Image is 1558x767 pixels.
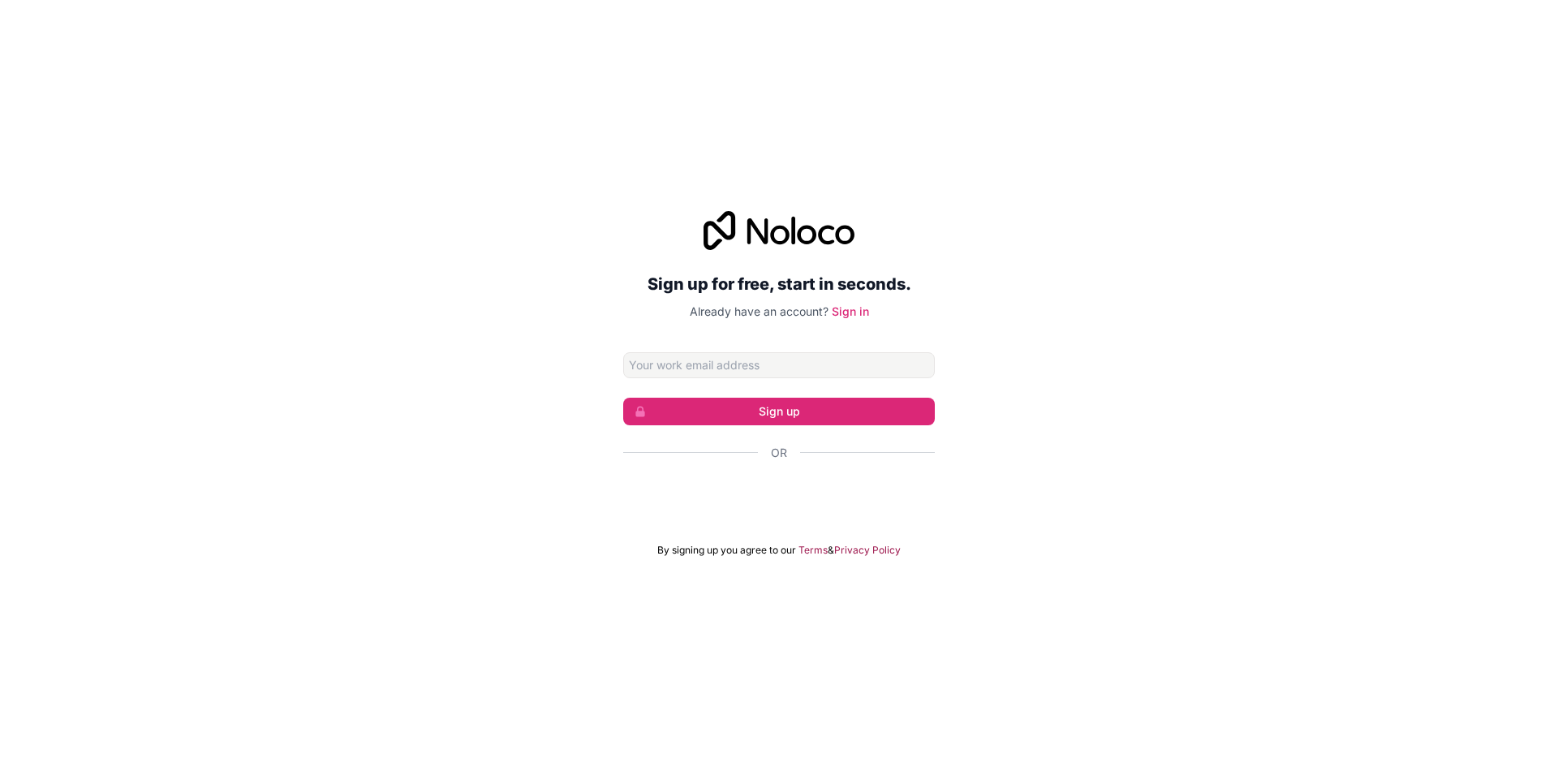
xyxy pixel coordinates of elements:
h2: Sign up for free, start in seconds. [623,269,935,299]
a: Sign in [832,304,869,318]
input: Email address [623,352,935,378]
span: Already have an account? [690,304,828,318]
span: By signing up you agree to our [657,544,796,557]
a: Terms [798,544,828,557]
iframe: Botão "Fazer login com o Google" [615,479,943,515]
button: Sign up [623,398,935,425]
span: & [828,544,834,557]
a: Privacy Policy [834,544,901,557]
span: Or [771,445,787,461]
